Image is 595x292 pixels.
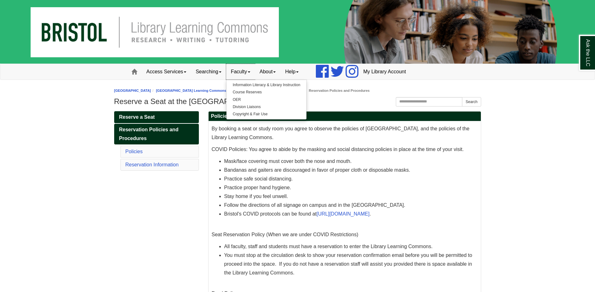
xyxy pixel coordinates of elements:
[224,251,478,277] li: You must stop at the circulation desk to show your reservation confirmation email before you will...
[114,88,481,94] nav: breadcrumb
[224,166,478,175] li: Bandanas and gaiters are discouraged in favor of proper cloth or disposable masks.
[114,124,199,144] a: Reservation Policies and Procedures
[226,103,306,111] a: Division Liaisons
[114,97,481,106] h1: Reserve a Seat at the [GEOGRAPHIC_DATA]
[224,201,478,210] li: Follow the directions of all signage on campus and in the [GEOGRAPHIC_DATA].
[125,162,179,167] a: Reservation Information
[359,64,411,80] a: My Library Account
[226,81,306,89] a: Information Literacy & Library Instruction
[114,111,199,172] div: Guide Pages
[280,64,303,80] a: Help
[224,175,478,183] li: Practice safe social distancing.
[226,111,306,118] a: Copyright & Fair Use
[224,242,478,251] li: All faculty, staff and students must have a reservation to enter the Library Learning Commons.
[142,64,191,80] a: Access Services
[119,114,155,120] span: Reserve a Seat
[114,89,151,92] a: [GEOGRAPHIC_DATA]
[224,157,478,166] li: Mask/face covering must cover both the nose and mouth.
[119,127,178,141] span: Reservation Policies and Procedures
[226,89,306,96] a: Course Reserves
[212,222,478,239] p: Seat Reservation Policy (When we are under COVID Restrictions)
[226,96,306,103] a: OER
[125,149,143,154] a: Policies
[224,183,478,192] li: Practice proper hand hygiene.
[226,64,255,80] a: Faculty
[156,89,226,92] a: [GEOGRAPHIC_DATA] Learning Commons
[224,210,478,218] li: Bristol's COVID protocols can be found at .
[191,64,226,80] a: Searching
[224,192,478,201] li: Stay home if you feel unwell.
[212,145,478,154] p: COVID Policies: You agree to abide by the masking and social distancing policies in place at the ...
[212,124,478,142] p: By booking a seat or study room you agree to observe the policies of [GEOGRAPHIC_DATA], and the p...
[304,88,369,94] li: Reservation Policies and Procedures
[255,64,281,80] a: About
[462,97,481,107] button: Search
[114,111,199,123] a: Reserve a Seat
[316,211,369,216] a: [URL][DOMAIN_NAME]
[209,112,481,121] h2: Policies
